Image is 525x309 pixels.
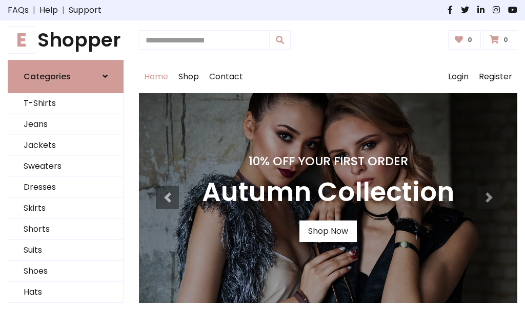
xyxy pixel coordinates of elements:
[202,176,454,208] h3: Autumn Collection
[448,30,481,50] a: 0
[501,35,511,45] span: 0
[69,4,102,16] a: Support
[8,261,123,282] a: Shoes
[474,60,517,93] a: Register
[8,114,123,135] a: Jeans
[39,4,58,16] a: Help
[8,29,124,52] a: EShopper
[8,29,124,52] h1: Shopper
[8,156,123,177] a: Sweaters
[173,60,204,93] a: Shop
[24,72,71,81] h6: Categories
[483,30,517,50] a: 0
[202,154,454,168] h4: 10% Off Your First Order
[58,4,69,16] span: |
[443,60,474,93] a: Login
[8,26,35,54] span: E
[8,177,123,198] a: Dresses
[8,240,123,261] a: Suits
[299,220,357,242] a: Shop Now
[139,60,173,93] a: Home
[8,135,123,156] a: Jackets
[8,219,123,240] a: Shorts
[465,35,475,45] span: 0
[8,282,123,303] a: Hats
[8,4,29,16] a: FAQs
[8,198,123,219] a: Skirts
[8,93,123,114] a: T-Shirts
[204,60,248,93] a: Contact
[8,60,124,93] a: Categories
[29,4,39,16] span: |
